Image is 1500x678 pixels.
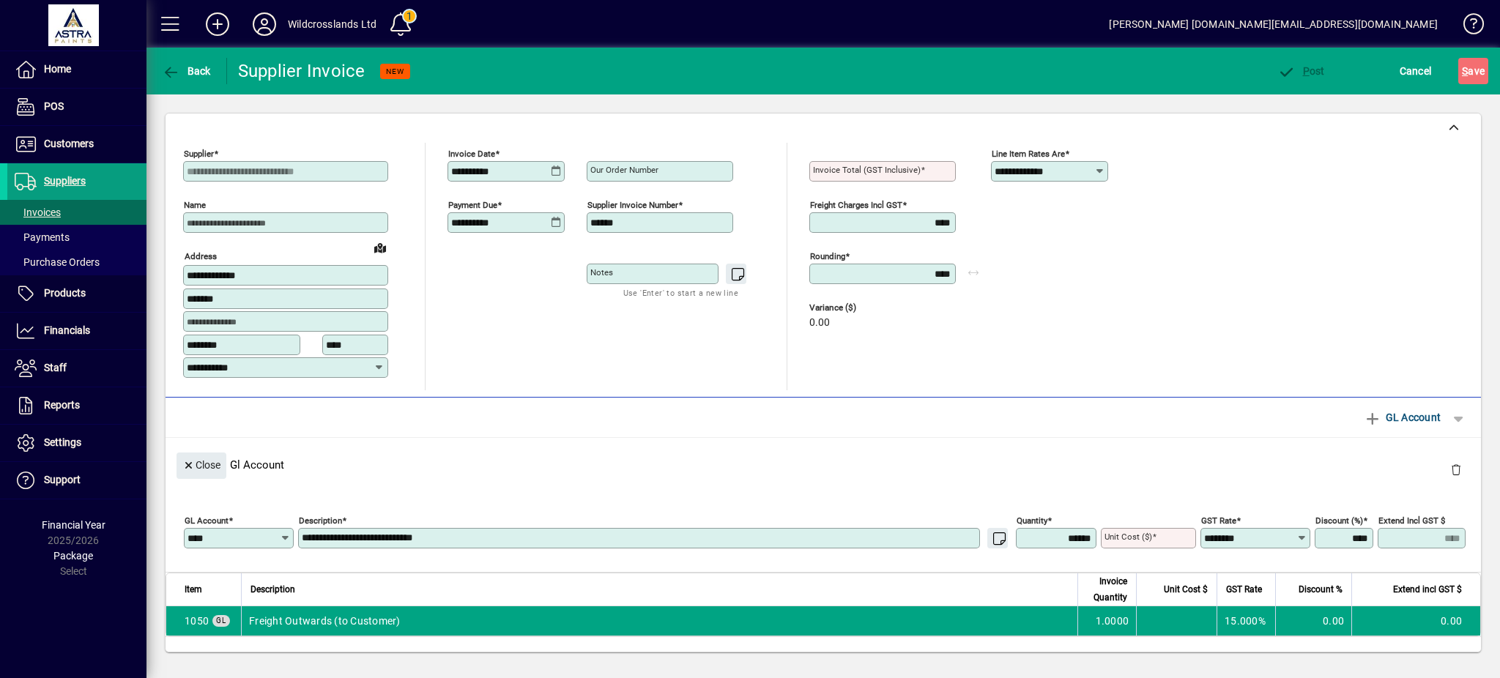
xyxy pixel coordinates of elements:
a: POS [7,89,146,125]
button: Save [1458,58,1488,84]
mat-label: Supplier invoice number [587,200,678,210]
a: Customers [7,126,146,163]
button: Cancel [1396,58,1436,84]
span: Customers [44,138,94,149]
span: Suppliers [44,175,86,187]
td: 1.0000 [1077,606,1136,636]
mat-label: Quantity [1017,515,1047,525]
span: GL [216,616,226,625]
mat-label: Payment due [448,200,497,210]
mat-label: Freight charges incl GST [810,200,902,210]
span: Payments [15,231,70,243]
span: Invoices [15,206,61,218]
button: Post [1274,58,1329,84]
span: Invoice Quantity [1087,573,1127,606]
span: Financial Year [42,519,105,531]
span: Settings [44,436,81,448]
mat-label: Extend incl GST $ [1378,515,1445,525]
mat-label: Description [299,515,342,525]
a: Reports [7,387,146,424]
mat-label: GL Account [185,515,229,525]
span: Financials [44,324,90,336]
a: Knowledge Base [1452,3,1482,51]
span: NEW [386,67,404,76]
span: P [1303,65,1310,77]
mat-label: Notes [590,267,613,277]
span: Item [185,581,202,597]
button: Back [158,58,215,84]
div: Gl Account [166,438,1481,491]
span: Discount % [1299,581,1343,597]
a: View on map [368,236,392,259]
mat-label: Line item rates are [992,149,1065,159]
span: Home [44,63,71,75]
mat-label: Name [184,200,206,210]
a: Home [7,51,146,88]
span: Cancel [1400,59,1432,83]
button: Close [177,452,226,479]
button: Profile [241,11,288,37]
span: Support [44,474,81,485]
mat-hint: Use 'Enter' to start a new line [623,284,738,301]
a: Products [7,275,146,312]
mat-label: GST rate [1201,515,1236,525]
div: [PERSON_NAME] [DOMAIN_NAME][EMAIL_ADDRESS][DOMAIN_NAME] [1109,12,1438,36]
a: Invoices [7,200,146,225]
span: Products [44,287,86,299]
a: Payments [7,225,146,250]
app-page-header-button: Close [173,458,230,471]
span: ost [1277,65,1325,77]
span: Back [162,65,211,77]
a: Settings [7,425,146,461]
td: 0.00 [1351,606,1480,636]
span: Staff [44,362,67,373]
span: GST Rate [1226,581,1262,597]
span: Unit Cost $ [1164,581,1208,597]
td: 15.000% [1217,606,1275,636]
span: Freight Outwards (to Customer) [185,614,209,628]
a: Staff [7,350,146,387]
td: 0.00 [1275,606,1351,636]
span: Variance ($) [809,303,897,313]
app-page-header-button: Delete [1438,463,1474,476]
span: Close [182,453,220,477]
app-page-header-button: Back [146,58,227,84]
button: Add [194,11,241,37]
span: ave [1462,59,1485,83]
div: Supplier Invoice [238,59,365,83]
mat-label: Our order number [590,165,658,175]
mat-label: Rounding [810,251,845,261]
a: Purchase Orders [7,250,146,275]
span: Description [250,581,295,597]
span: 0.00 [809,317,830,329]
span: Extend incl GST $ [1393,581,1462,597]
span: Purchase Orders [15,256,100,268]
button: Delete [1438,452,1474,488]
span: POS [44,100,64,112]
a: Financials [7,313,146,349]
div: Wildcrosslands Ltd [288,12,376,36]
mat-label: Invoice date [448,149,495,159]
mat-label: Discount (%) [1315,515,1363,525]
span: Reports [44,399,80,411]
td: Freight Outwards (to Customer) [241,606,1077,636]
span: Package [53,550,93,562]
span: S [1462,65,1468,77]
mat-label: Invoice Total (GST inclusive) [813,165,921,175]
mat-label: Supplier [184,149,214,159]
a: Support [7,462,146,499]
mat-label: Unit Cost ($) [1104,532,1152,542]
